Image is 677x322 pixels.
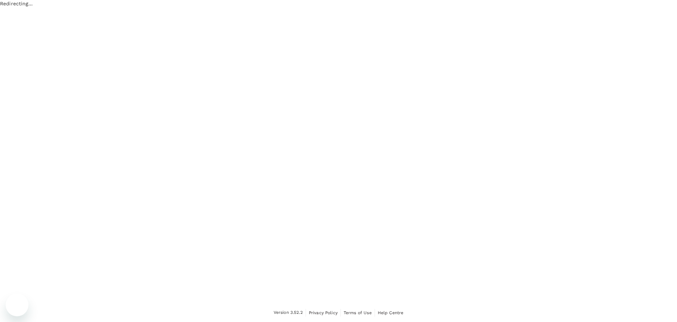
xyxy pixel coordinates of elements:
span: Terms of Use [344,310,372,315]
a: Help Centre [378,309,404,317]
span: Help Centre [378,310,404,315]
span: Privacy Policy [309,310,338,315]
a: Privacy Policy [309,309,338,317]
a: Terms of Use [344,309,372,317]
iframe: Button to launch messaging window [6,294,28,316]
span: Version 3.52.2 [274,309,303,316]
